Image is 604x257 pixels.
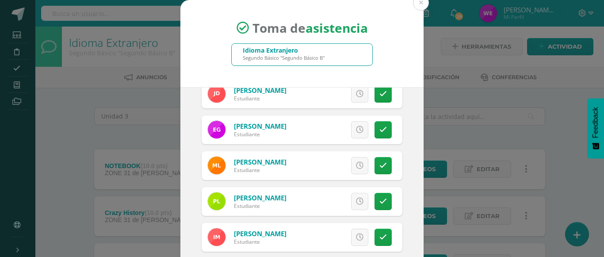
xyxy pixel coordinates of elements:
[234,238,287,245] div: Estudiante
[208,192,226,210] img: a7f4ea52e9e3e7e7611c602130972fa6.png
[309,122,333,138] span: Excusa
[232,44,372,65] input: Busca un grado o sección aquí...
[234,86,287,95] a: [PERSON_NAME]
[208,85,226,103] img: 0dc4209793397271934a1cbcd5bbe554.png
[234,202,287,210] div: Estudiante
[208,157,226,174] img: a1dc5caeaf0efc8ead241f01333ba1f5.png
[309,86,333,102] span: Excusa
[592,107,600,138] span: Feedback
[243,54,325,61] div: Segundo Básico "Segundo Básico B"
[208,228,226,246] img: 2ffba15ecf44e83b8944ab0409fcf29b.png
[234,193,287,202] a: [PERSON_NAME]
[243,46,325,54] div: Idioma Extranjero
[208,121,226,138] img: 9fb84e96bae3a5fcb0cd81e4e5cf7516.png
[234,122,287,130] a: [PERSON_NAME]
[252,19,368,36] span: Toma de
[309,193,333,210] span: Excusa
[234,157,287,166] a: [PERSON_NAME]
[587,98,604,158] button: Feedback - Mostrar encuesta
[234,166,287,174] div: Estudiante
[309,229,333,245] span: Excusa
[234,130,287,138] div: Estudiante
[234,95,287,102] div: Estudiante
[309,157,333,174] span: Excusa
[234,229,287,238] a: [PERSON_NAME]
[306,19,368,36] strong: asistencia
